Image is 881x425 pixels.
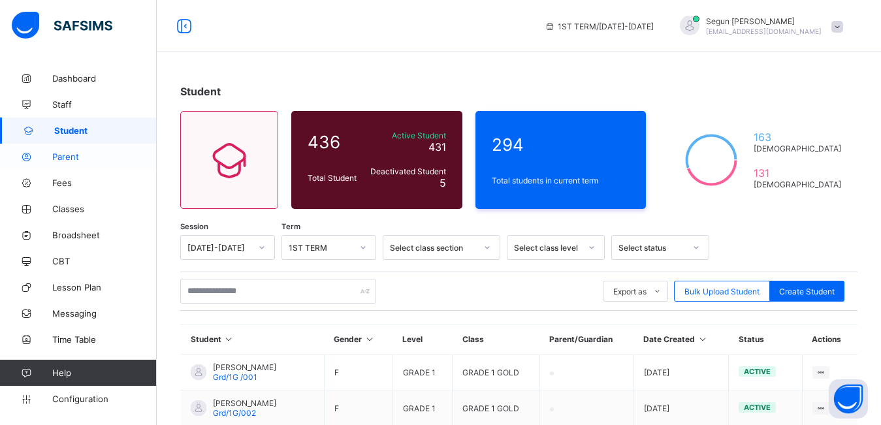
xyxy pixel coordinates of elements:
div: Total Student [304,170,364,186]
th: Level [392,324,453,354]
span: Active Student [368,131,446,140]
span: 5 [440,176,446,189]
div: Select status [618,243,685,253]
span: 163 [754,131,841,144]
span: Configuration [52,394,156,404]
span: Student [180,85,221,98]
th: Student [181,324,325,354]
span: Classes [52,204,157,214]
span: Bulk Upload Student [684,287,760,296]
img: safsims [12,12,112,39]
span: Broadsheet [52,230,157,240]
span: active [744,403,771,412]
span: 431 [428,140,446,153]
span: Time Table [52,334,157,345]
span: active [744,367,771,376]
span: Parent [52,151,157,162]
th: Date Created [633,324,729,354]
th: Gender [324,324,392,354]
span: Dashboard [52,73,157,84]
span: CBT [52,256,157,266]
span: Create Student [779,287,835,296]
td: GRADE 1 GOLD [453,354,540,390]
div: Select class level [514,243,581,253]
span: Student [54,125,157,136]
span: Grd/1G/002 [213,408,256,418]
i: Sort in Ascending Order [364,334,375,344]
i: Sort in Ascending Order [697,334,708,344]
i: Sort in Ascending Order [223,334,234,344]
th: Parent/Guardian [539,324,633,354]
div: Select class section [390,243,476,253]
span: [PERSON_NAME] [213,398,276,408]
span: Total students in current term [492,176,630,185]
span: Export as [613,287,647,296]
div: [DATE]-[DATE] [187,243,251,253]
span: Messaging [52,308,157,319]
span: [PERSON_NAME] [213,362,276,372]
span: Lesson Plan [52,282,157,292]
span: Term [281,222,300,231]
span: Grd/1G /001 [213,372,257,382]
span: [DEMOGRAPHIC_DATA] [754,144,841,153]
span: 436 [308,132,361,152]
div: SegunOlugbenga [667,16,850,37]
span: Segun [PERSON_NAME] [706,16,822,26]
span: Staff [52,99,157,110]
span: Session [180,222,208,231]
div: 1ST TERM [289,243,352,253]
span: 294 [492,134,630,155]
span: Help [52,368,156,378]
span: 131 [754,166,841,180]
button: Open asap [829,379,868,418]
th: Actions [802,324,857,354]
td: F [324,354,392,390]
th: Status [729,324,802,354]
span: [EMAIL_ADDRESS][DOMAIN_NAME] [706,27,822,35]
td: GRADE 1 [392,354,453,390]
span: Fees [52,178,157,188]
td: [DATE] [633,354,729,390]
span: Deactivated Student [368,166,446,176]
span: session/term information [545,22,654,31]
th: Class [453,324,540,354]
span: [DEMOGRAPHIC_DATA] [754,180,841,189]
